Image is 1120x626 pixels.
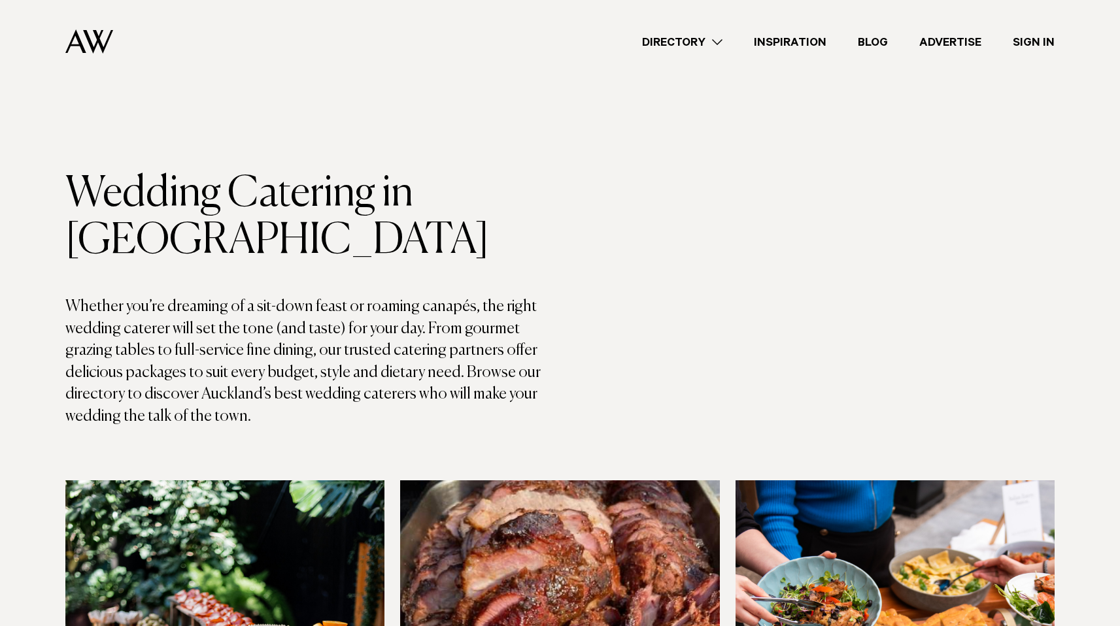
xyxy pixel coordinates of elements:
[65,296,560,428] p: Whether you’re dreaming of a sit-down feast or roaming canapés, the right wedding caterer will se...
[842,33,904,51] a: Blog
[626,33,738,51] a: Directory
[997,33,1070,51] a: Sign In
[65,29,113,54] img: Auckland Weddings Logo
[904,33,997,51] a: Advertise
[738,33,842,51] a: Inspiration
[65,171,560,265] h1: Wedding Catering in [GEOGRAPHIC_DATA]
